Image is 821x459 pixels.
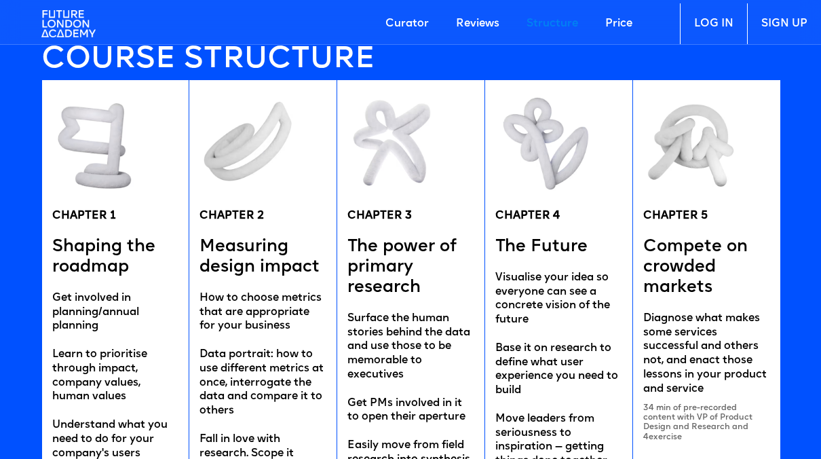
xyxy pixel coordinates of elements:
h5: CHAPTER 2 [199,209,264,223]
div: Diagnose what makes some services successful and others not, and enact those lessons in your prod... [643,312,770,397]
h5: The power of primary research [347,237,474,298]
h5: CHAPTER 1 [52,209,116,223]
h5: CHAPTER 4 [495,209,560,223]
a: SIGN UP [747,3,821,44]
a: Reviews [442,3,513,44]
div: 34 min of pre-recorded content with VP of Product Design and Research and 4exercise [643,403,770,443]
h5: CHAPTER 3 [347,209,412,223]
h5: CHAPTER 5 [643,209,708,223]
h5: Shaping the roadmap [52,237,179,278]
h5: Measuring design impact [199,237,326,278]
a: Structure [513,3,592,44]
a: Price [592,3,646,44]
a: Curator [372,3,442,44]
h5: The Future [495,237,588,257]
h4: Course STRUCTURE [41,46,780,74]
a: LOG IN [680,3,747,44]
h5: Compete on crowded markets [643,237,770,298]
